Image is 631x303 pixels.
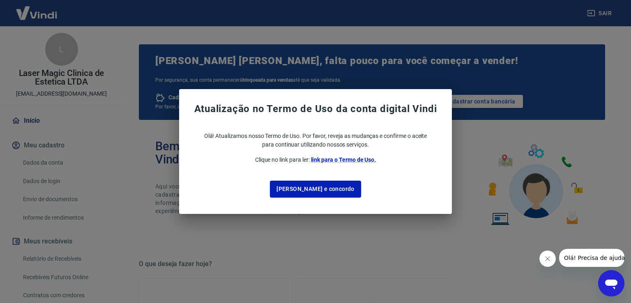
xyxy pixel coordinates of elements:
a: link para o Termo de Uso. [311,156,376,163]
p: Olá! Atualizamos nosso Termo de Uso. Por favor, reveja as mudanças e confirme o aceite para conti... [182,132,449,149]
iframe: Botão para abrir a janela de mensagens [598,270,624,296]
iframe: Mensagem da empresa [559,249,624,267]
p: Clique no link para ler: [182,156,449,164]
span: Atualização no Termo de Uso da conta digital Vindi [182,102,449,115]
iframe: Fechar mensagem [539,250,556,267]
span: Olá! Precisa de ajuda? [5,6,69,12]
button: [PERSON_NAME] e concordo [270,181,361,197]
